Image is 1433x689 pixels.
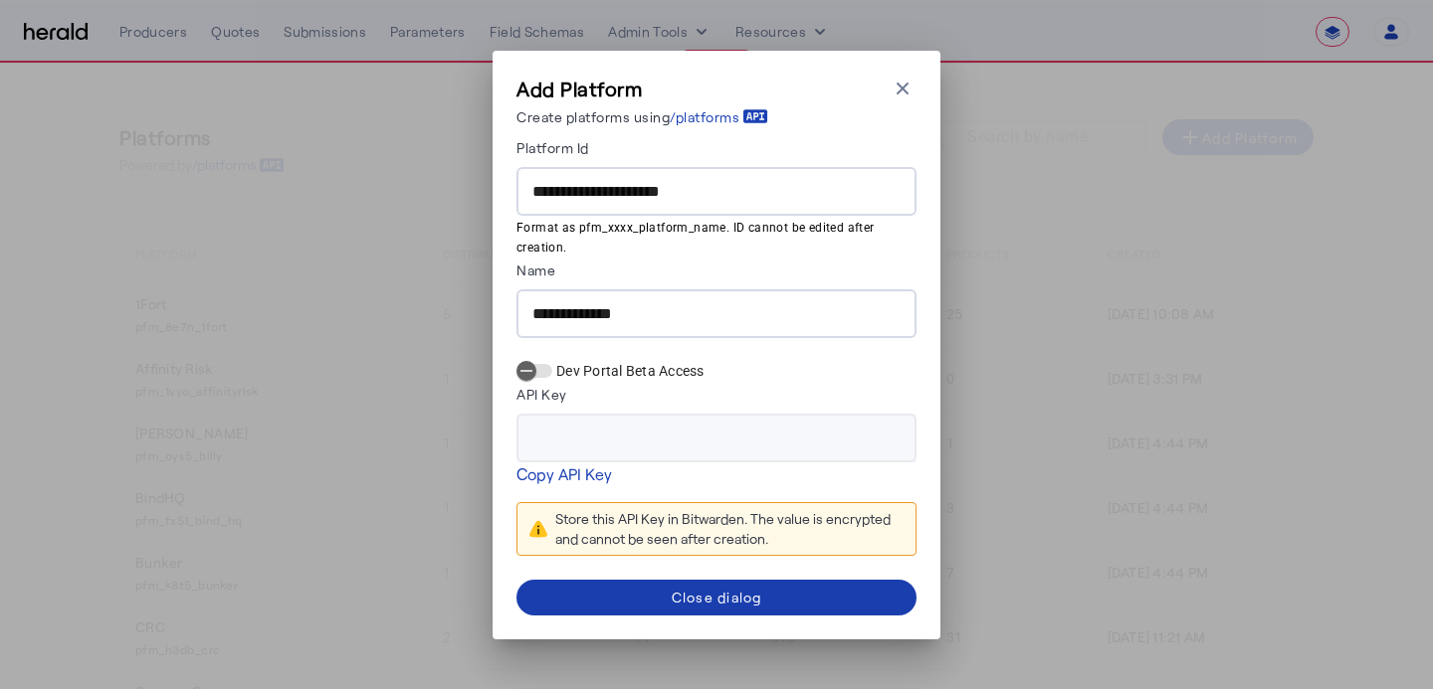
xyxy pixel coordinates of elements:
[516,462,612,486] a: Copy API Key
[670,106,768,127] a: /platforms
[516,75,768,102] h3: Add Platform
[516,106,768,127] p: Create platforms using
[552,361,705,381] label: Dev Portal Beta Access
[555,509,904,549] div: Store this API Key in Bitwarden. The value is encrypted and cannot be seen after creation.
[516,580,917,615] button: Close dialog
[516,139,589,156] label: Platform Id
[672,587,762,607] div: Close dialog
[516,261,555,278] label: Name
[516,216,905,258] mat-hint: Format as pfm_xxxx_platform_name. ID cannot be edited after creation.
[516,386,567,403] label: API Key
